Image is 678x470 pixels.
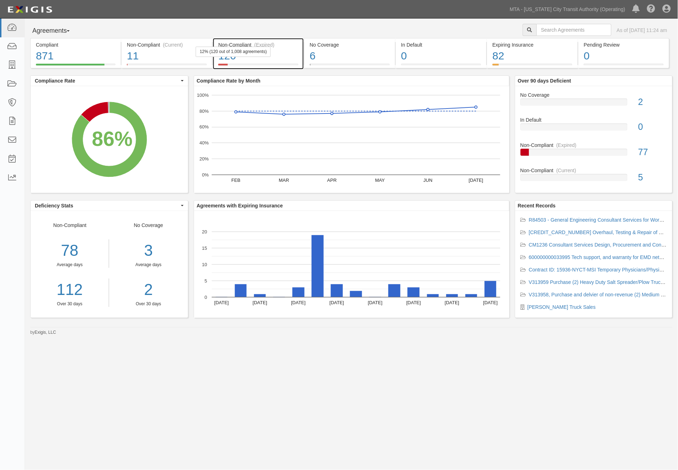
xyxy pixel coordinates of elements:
input: Search Agreements [537,24,612,36]
a: Non-Compliant(Expired)12012% (120 out of 1,008 agreements) [213,64,303,69]
text: JUN [424,178,432,183]
a: No Coverage6 [305,64,395,69]
a: Expiring Insurance82 [487,64,578,69]
div: 6 [310,48,390,64]
div: Over 30 days [114,301,182,307]
a: Non-Compliant(Current)5 [521,167,667,187]
a: Non-Compliant(Expired)77 [521,142,667,167]
text: [DATE] [291,300,306,305]
b: Compliance Rate by Month [197,78,261,84]
div: Non-Compliant [31,222,109,307]
svg: A chart. [194,211,509,318]
small: by [30,329,56,336]
div: No Coverage [310,41,390,48]
text: 40% [199,140,209,146]
text: [DATE] [445,300,459,305]
a: [PERSON_NAME] Truck Sales [528,304,596,310]
div: 78 [31,239,109,262]
button: Deficiency Stats [31,201,188,211]
div: No Coverage [515,91,673,99]
div: 82 [493,48,572,64]
a: Non-Compliant(Current)11 [122,64,212,69]
div: (Expired) [254,41,275,48]
div: Non-Compliant (Current) [127,41,207,48]
div: Expiring Insurance [493,41,572,48]
div: 0 [584,48,663,64]
text: MAR [279,178,289,183]
div: 77 [633,146,672,159]
div: No Coverage [109,222,188,307]
text: MAY [375,178,385,183]
div: 86% [92,125,133,154]
text: 20% [199,156,209,162]
div: Non-Compliant [515,142,673,149]
text: 15 [202,245,207,251]
div: (Expired) [556,142,577,149]
div: Non-Compliant (Expired) [218,41,298,48]
span: Compliance Rate [35,77,179,84]
div: 5 [633,171,672,184]
div: Compliant [36,41,115,48]
div: 0 [401,48,481,64]
div: 2 [633,96,672,109]
img: Logo [5,3,54,16]
div: As of [DATE] 11:24 am [617,27,667,34]
svg: A chart. [194,86,509,193]
text: [DATE] [469,178,483,183]
div: 12% (120 out of 1,008 agreements) [196,47,271,57]
div: (Current) [556,167,576,174]
div: In Default [401,41,481,48]
a: Exigis, LLC [35,330,56,335]
text: 60% [199,124,209,130]
i: Help Center - Complianz [647,5,656,14]
button: Agreements [30,24,84,38]
svg: A chart. [31,86,188,193]
text: 20 [202,229,207,234]
a: In Default0 [521,116,667,142]
text: [DATE] [329,300,344,305]
div: In Default [515,116,673,123]
a: Pending Review0 [579,64,669,69]
text: 100% [197,93,209,98]
div: 0 [633,121,672,133]
a: No Coverage2 [521,91,667,117]
text: 10 [202,262,207,267]
text: [DATE] [214,300,229,305]
b: Recent Records [518,203,556,208]
a: 112 [31,279,109,301]
text: 0 [204,295,207,300]
a: 2 [114,279,182,301]
text: APR [327,178,337,183]
span: Deficiency Stats [35,202,179,209]
div: 11 [127,48,207,64]
div: (Current) [163,41,183,48]
button: Compliance Rate [31,76,188,86]
div: Average days [31,262,109,268]
a: MTA - [US_STATE] City Transit Authority (Operating) [506,2,629,16]
text: [DATE] [483,300,497,305]
div: Non-Compliant [515,167,673,174]
div: Over 30 days [31,301,109,307]
b: Over 90 days Deficient [518,78,571,84]
a: Compliant871 [30,64,121,69]
text: FEB [231,178,240,183]
text: [DATE] [253,300,267,305]
text: [DATE] [406,300,421,305]
text: 80% [199,109,209,114]
text: [DATE] [368,300,382,305]
a: In Default0 [396,64,486,69]
text: 0% [202,172,209,178]
div: 871 [36,48,115,64]
div: Average days [114,262,182,268]
text: 5 [204,278,207,284]
b: Agreements with Expiring Insurance [197,203,283,208]
div: Pending Review [584,41,663,48]
div: 3 [114,239,182,262]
